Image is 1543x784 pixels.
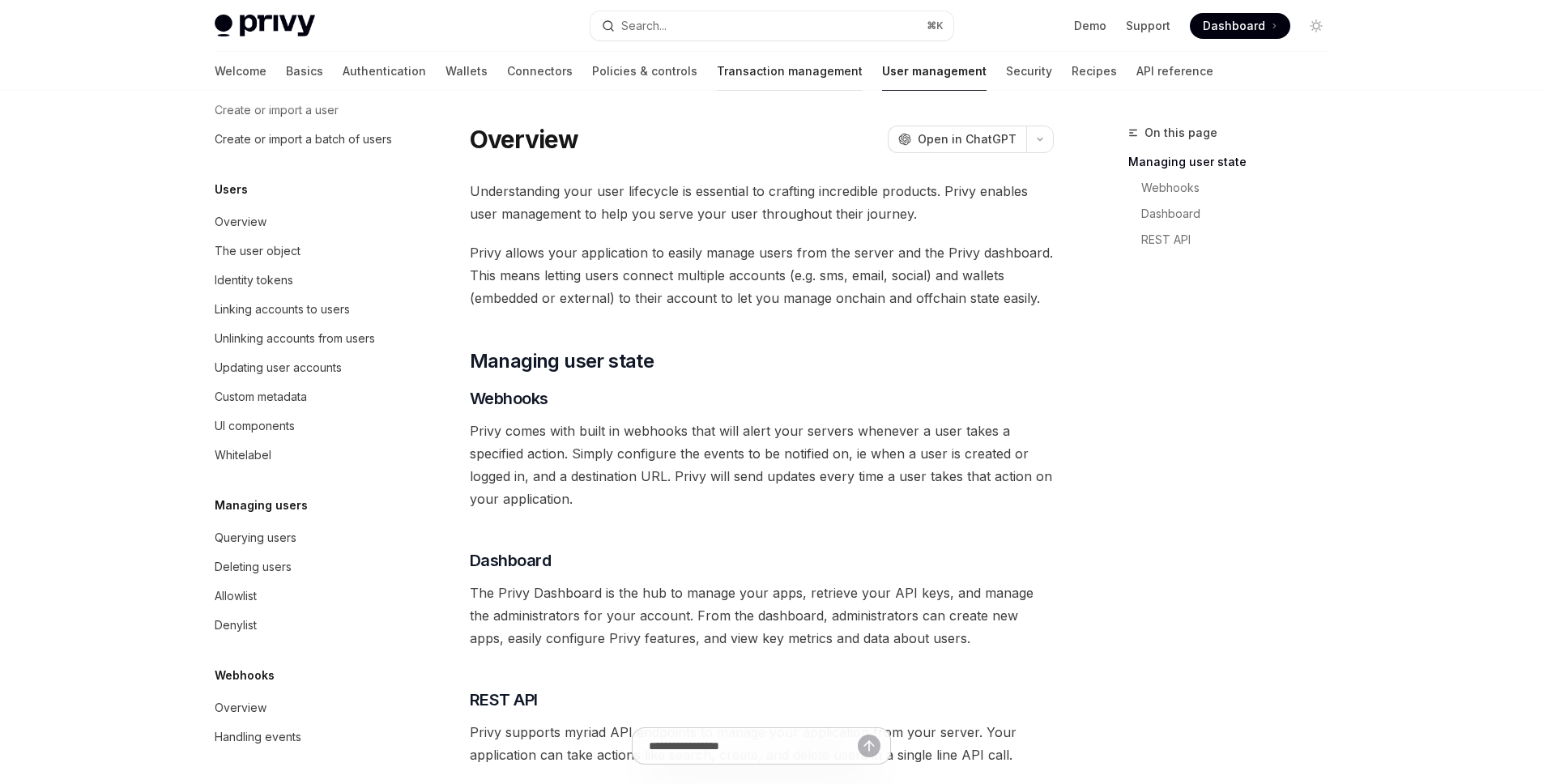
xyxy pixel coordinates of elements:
a: Policies & controls [592,52,697,91]
span: REST API [470,688,538,711]
a: Updating user accounts [202,353,409,382]
a: Identity tokens [202,266,409,295]
a: REST API [1141,227,1342,253]
a: Managing user state [1128,149,1342,175]
div: Querying users [215,528,296,548]
span: Privy allows your application to easily manage users from the server and the Privy dashboard. Thi... [470,241,1054,309]
a: Unlinking accounts from users [202,324,409,353]
a: Welcome [215,52,266,91]
span: Open in ChatGPT [918,131,1017,147]
a: Dashboard [1141,201,1342,227]
span: Dashboard [1203,18,1265,34]
a: Allowlist [202,582,409,611]
div: Overview [215,212,266,232]
span: Managing user state [470,348,654,374]
a: Support [1126,18,1170,34]
h1: Overview [470,125,579,154]
a: Webhooks [1141,175,1342,201]
a: Basics [286,52,323,91]
div: The user object [215,241,301,261]
a: Overview [202,693,409,722]
a: Security [1006,52,1052,91]
a: Recipes [1072,52,1117,91]
a: Denylist [202,611,409,640]
a: Whitelabel [202,441,409,470]
span: ⌘ K [927,19,944,32]
button: Send message [858,735,880,757]
div: Unlinking accounts from users [215,329,375,348]
a: Deleting users [202,552,409,582]
a: Linking accounts to users [202,295,409,324]
div: Create or import a batch of users [215,130,392,149]
a: API reference [1136,52,1213,91]
span: Privy supports myriad API endpoints to manage your application from your server. Your application... [470,721,1054,766]
a: Dashboard [1190,13,1290,39]
span: Privy comes with built in webhooks that will alert your servers whenever a user takes a specified... [470,420,1054,510]
a: User management [882,52,987,91]
div: Allowlist [215,586,257,606]
span: Dashboard [470,549,552,572]
a: Handling events [202,722,409,752]
a: Authentication [343,52,426,91]
a: Custom metadata [202,382,409,411]
a: Create or import a batch of users [202,125,409,154]
div: Linking accounts to users [215,300,350,319]
span: Understanding your user lifecycle is essential to crafting incredible products. Privy enables use... [470,180,1054,225]
div: Custom metadata [215,387,307,407]
a: The user object [202,236,409,266]
a: Connectors [507,52,573,91]
span: The Privy Dashboard is the hub to manage your apps, retrieve your API keys, and manage the admini... [470,582,1054,650]
a: Querying users [202,523,409,552]
h5: Webhooks [215,666,275,685]
a: Transaction management [717,52,863,91]
a: UI components [202,411,409,441]
div: Search... [621,16,667,36]
span: On this page [1144,123,1217,143]
span: Webhooks [470,387,548,410]
div: Handling events [215,727,301,747]
a: Overview [202,207,409,236]
button: Toggle dark mode [1303,13,1329,39]
h5: Users [215,180,248,199]
div: Denylist [215,616,257,635]
div: Updating user accounts [215,358,342,377]
div: Whitelabel [215,445,271,465]
button: Search...⌘K [590,11,953,40]
div: Overview [215,698,266,718]
div: Identity tokens [215,271,293,290]
h5: Managing users [215,496,308,515]
a: Wallets [445,52,488,91]
a: Demo [1074,18,1106,34]
img: light logo [215,15,315,37]
button: Open in ChatGPT [888,126,1026,153]
div: UI components [215,416,295,436]
div: Deleting users [215,557,292,577]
